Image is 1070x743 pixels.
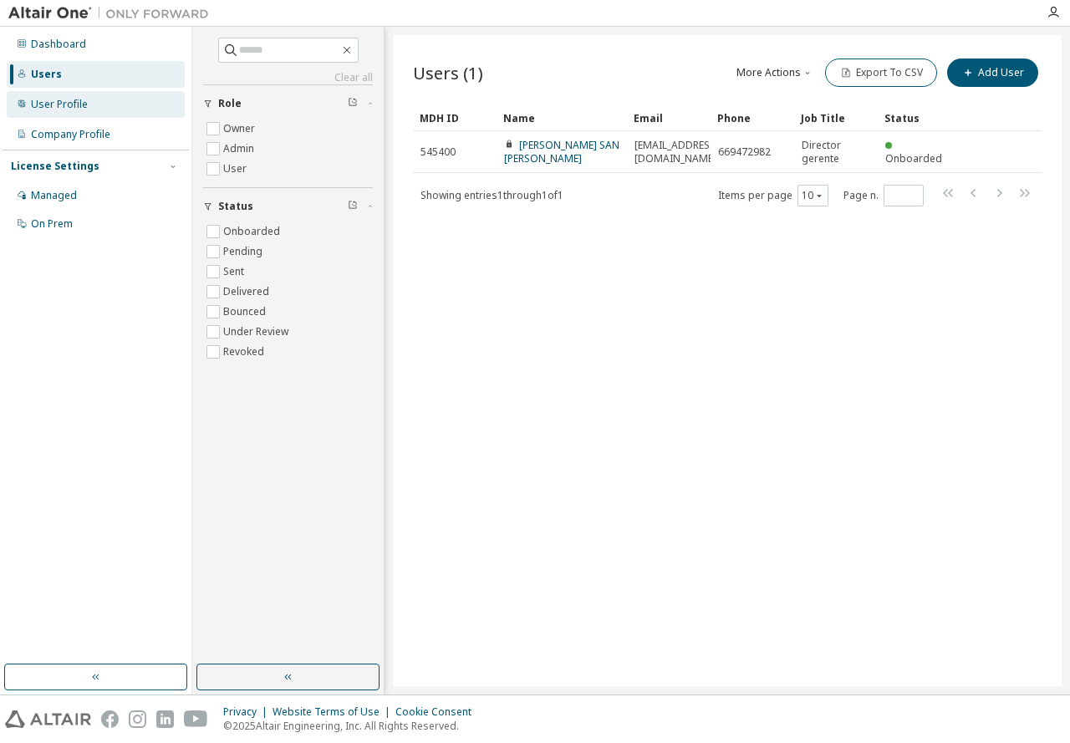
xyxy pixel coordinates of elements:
[223,262,247,282] label: Sent
[223,322,292,342] label: Under Review
[223,705,273,719] div: Privacy
[420,104,490,131] div: MDH ID
[223,242,266,262] label: Pending
[413,61,483,84] span: Users (1)
[223,719,481,733] p: © 2025 Altair Engineering, Inc. All Rights Reserved.
[203,188,373,225] button: Status
[718,185,828,206] span: Items per page
[634,104,704,131] div: Email
[31,68,62,81] div: Users
[634,139,719,165] span: [EMAIL_ADDRESS][DOMAIN_NAME]
[884,104,955,131] div: Status
[223,221,283,242] label: Onboarded
[5,710,91,728] img: altair_logo.svg
[420,188,563,202] span: Showing entries 1 through 1 of 1
[223,159,250,179] label: User
[735,59,815,87] button: More Actions
[31,98,88,111] div: User Profile
[31,217,73,231] div: On Prem
[273,705,395,719] div: Website Terms of Use
[348,200,358,213] span: Clear filter
[503,104,620,131] div: Name
[184,710,208,728] img: youtube.svg
[8,5,217,22] img: Altair One
[223,342,267,362] label: Revoked
[31,128,110,141] div: Company Profile
[504,138,619,165] a: [PERSON_NAME] SAN [PERSON_NAME]
[129,710,146,728] img: instagram.svg
[11,160,99,173] div: License Settings
[218,97,242,110] span: Role
[31,189,77,202] div: Managed
[218,200,253,213] span: Status
[203,71,373,84] a: Clear all
[101,710,119,728] img: facebook.svg
[223,139,257,159] label: Admin
[717,104,787,131] div: Phone
[156,710,174,728] img: linkedin.svg
[947,59,1038,87] button: Add User
[718,145,771,159] span: 669472982
[348,97,358,110] span: Clear filter
[843,185,924,206] span: Page n.
[825,59,937,87] button: Export To CSV
[885,151,942,165] span: Onboarded
[223,302,269,322] label: Bounced
[420,145,456,159] span: 545400
[802,189,824,202] button: 10
[223,119,258,139] label: Owner
[802,139,870,165] span: Director gerente
[223,282,273,302] label: Delivered
[31,38,86,51] div: Dashboard
[395,705,481,719] div: Cookie Consent
[203,85,373,122] button: Role
[801,104,871,131] div: Job Title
